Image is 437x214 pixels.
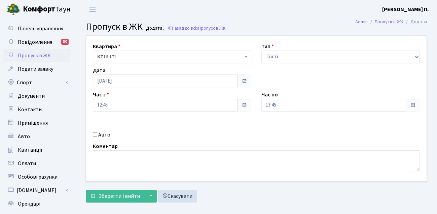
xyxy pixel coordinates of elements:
[18,25,63,32] span: Панель управління
[3,103,71,116] a: Контакти
[198,25,226,31] span: Пропуск в ЖК
[97,54,243,60] span: <b>КТ</b>&nbsp;&nbsp;&nbsp;&nbsp;16-171
[261,42,274,51] label: Тип
[3,76,71,89] a: Спорт
[18,65,53,73] span: Подати заявку
[99,192,140,200] span: Зберегти і вийти
[3,49,71,62] a: Пропуск в ЖК
[18,38,52,46] span: Повідомлення
[18,200,40,208] span: Орендарі
[403,18,427,26] li: Додати
[3,197,71,211] a: Орендарі
[18,146,42,154] span: Квитанції
[93,51,251,63] span: <b>КТ</b>&nbsp;&nbsp;&nbsp;&nbsp;16-171
[18,173,58,181] span: Особові рахунки
[18,133,30,140] span: Авто
[93,91,109,99] label: Час з
[382,6,429,13] b: [PERSON_NAME] П.
[61,39,69,45] div: 50
[18,106,42,113] span: Контакти
[86,190,144,203] button: Зберегти і вийти
[18,160,36,167] span: Оплати
[3,184,71,197] a: [DOMAIN_NAME]
[3,22,71,35] a: Панель управління
[3,170,71,184] a: Особові рахунки
[355,18,368,25] a: Admin
[93,142,118,150] label: Коментар
[18,119,48,127] span: Приміщення
[3,62,71,76] a: Подати заявку
[3,157,71,170] a: Оплати
[86,20,143,33] span: Пропуск в ЖК
[3,130,71,143] a: Авто
[18,92,45,100] span: Документи
[3,89,71,103] a: Документи
[23,4,55,14] b: Комфорт
[345,15,437,29] nav: breadcrumb
[7,3,20,16] img: logo.png
[158,190,197,203] a: Скасувати
[382,5,429,13] a: [PERSON_NAME] П.
[167,25,226,31] a: Назад до всіхПропуск в ЖК
[23,4,71,15] span: Таун
[93,66,106,74] label: Дата
[93,42,120,51] label: Квартира
[145,26,164,31] small: Додати .
[375,18,403,25] a: Пропуск в ЖК
[3,143,71,157] a: Квитанції
[18,52,51,59] span: Пропуск в ЖК
[98,131,110,139] label: Авто
[261,91,278,99] label: Час по
[3,116,71,130] a: Приміщення
[84,4,101,15] button: Переключити навігацію
[97,54,103,60] b: КТ
[3,35,71,49] a: Повідомлення50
